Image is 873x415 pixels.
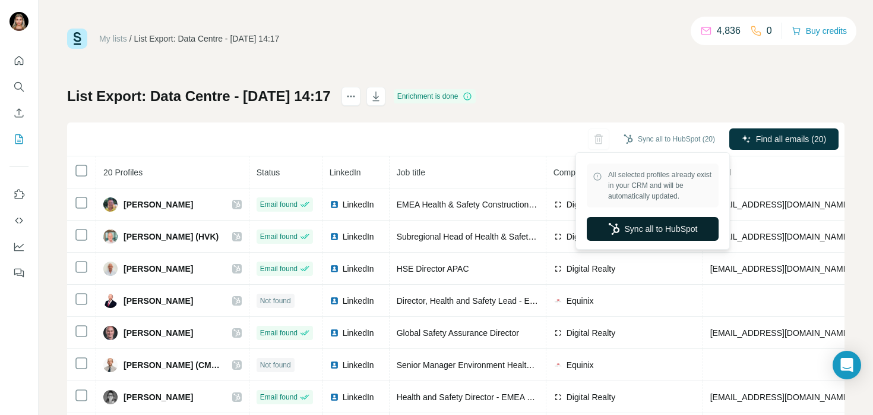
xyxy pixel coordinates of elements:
[553,360,563,370] img: company-logo
[10,76,29,98] button: Search
[343,199,374,210] span: LinkedIn
[553,296,563,306] img: company-logo
[397,264,469,273] span: HSE Director APAC
[124,231,219,243] span: [PERSON_NAME] (HVK)
[260,392,298,403] span: Email found
[343,359,374,371] span: LinkedIn
[330,296,339,306] img: LinkedIn logo
[717,24,741,38] p: 4,836
[567,231,615,243] span: Digital Realty
[124,199,193,210] span: [PERSON_NAME]
[587,217,719,241] button: Sync all to HubSpot
[260,295,291,306] span: Not found
[10,184,29,205] button: Use Surfe on LinkedIn
[341,87,360,106] button: actions
[124,295,193,307] span: [PERSON_NAME]
[567,391,615,403] span: Digital Realty
[10,236,29,257] button: Dashboard
[330,168,361,177] span: LinkedIn
[124,391,193,403] span: [PERSON_NAME]
[103,197,118,212] img: Avatar
[397,328,519,338] span: Global Safety Assurance Director
[257,168,280,177] span: Status
[710,264,851,273] span: [EMAIL_ADDRESS][DOMAIN_NAME]
[394,89,476,103] div: Enrichment is done
[833,351,861,379] div: Open Intercom Messenger
[10,102,29,124] button: Enrich CSV
[330,200,339,209] img: LinkedIn logo
[567,199,615,210] span: Digital Realty
[397,232,575,241] span: Subregional Head of Health & Safety Operations
[767,24,772,38] p: 0
[103,168,143,177] span: 20 Profiles
[397,168,425,177] span: Job title
[553,392,563,402] img: company-logo
[260,360,291,370] span: Not found
[10,12,29,31] img: Avatar
[260,328,298,338] span: Email found
[343,391,374,403] span: LinkedIn
[343,231,374,243] span: LinkedIn
[553,328,563,338] img: company-logo
[397,200,564,209] span: EMEA Health & Safety Construction Manager
[567,295,594,307] span: Equinix
[260,231,298,242] span: Email found
[343,295,374,307] span: LinkedIn
[553,200,563,209] img: company-logo
[343,327,374,339] span: LinkedIn
[103,326,118,340] img: Avatar
[710,200,851,209] span: [EMAIL_ADDRESS][DOMAIN_NAME]
[67,87,331,106] h1: List Export: Data Centre - [DATE] 14:17
[330,264,339,273] img: LinkedIn logo
[792,23,847,39] button: Buy credits
[124,263,193,275] span: [PERSON_NAME]
[330,232,339,241] img: LinkedIn logo
[10,128,29,150] button: My lists
[397,296,701,306] span: Director, Health and Safety Lead - EMEA Region - Global Design and Construction
[330,328,339,338] img: LinkedIn logo
[10,50,29,71] button: Quick start
[260,199,298,210] span: Email found
[103,229,118,244] img: Avatar
[129,33,132,45] li: /
[553,232,563,241] img: company-logo
[124,359,220,371] span: [PERSON_NAME] (CMIOSH)
[729,128,839,150] button: Find all emails (20)
[710,392,851,402] span: [EMAIL_ADDRESS][DOMAIN_NAME]
[553,264,563,273] img: company-logo
[260,263,298,274] span: Email found
[99,34,127,43] a: My lists
[343,263,374,275] span: LinkedIn
[710,232,851,241] span: [EMAIL_ADDRESS][DOMAIN_NAME]
[103,262,118,276] img: Avatar
[397,392,568,402] span: Health and Safety Director - EMEA Operations
[330,360,339,370] img: LinkedIn logo
[103,358,118,372] img: Avatar
[567,263,615,275] span: Digital Realty
[103,294,118,308] img: Avatar
[134,33,280,45] div: List Export: Data Centre - [DATE] 14:17
[330,392,339,402] img: LinkedIn logo
[10,210,29,231] button: Use Surfe API
[124,327,193,339] span: [PERSON_NAME]
[615,130,723,148] button: Sync all to HubSpot (20)
[710,328,851,338] span: [EMAIL_ADDRESS][DOMAIN_NAME]
[756,133,826,145] span: Find all emails (20)
[10,262,29,284] button: Feedback
[553,168,589,177] span: Company
[67,29,87,49] img: Surfe Logo
[103,390,118,404] img: Avatar
[397,360,557,370] span: Senior Manager Environment Health Safety
[608,169,713,202] span: All selected profiles already exist in your CRM and will be automatically updated.
[567,359,594,371] span: Equinix
[567,327,615,339] span: Digital Realty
